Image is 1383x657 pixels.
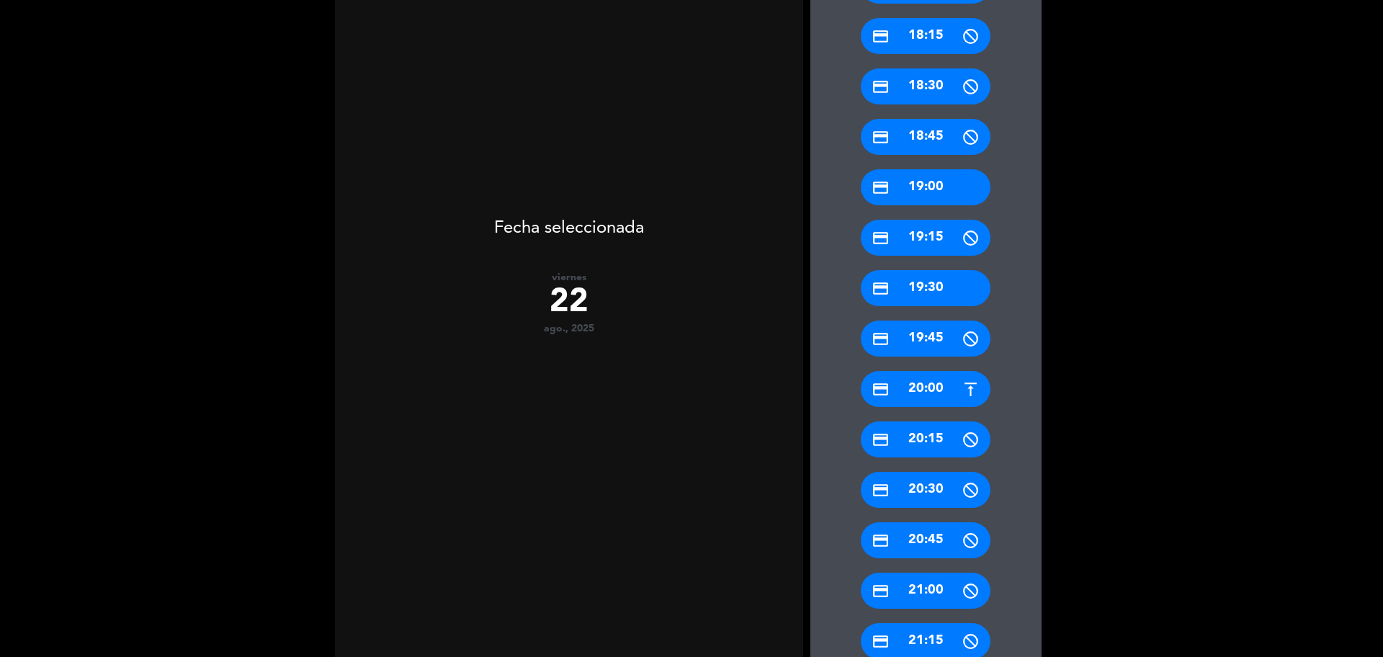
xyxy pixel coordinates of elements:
[872,431,890,449] i: credit_card
[872,582,890,600] i: credit_card
[861,220,990,256] div: 19:15
[872,280,890,298] i: credit_card
[861,270,990,306] div: 19:30
[335,323,803,335] div: ago., 2025
[872,229,890,247] i: credit_card
[872,78,890,96] i: credit_card
[861,169,990,205] div: 19:00
[872,633,890,651] i: credit_card
[872,27,890,45] i: credit_card
[861,573,990,609] div: 21:00
[872,128,890,146] i: credit_card
[335,284,803,323] div: 22
[861,522,990,558] div: 20:45
[861,119,990,155] div: 18:45
[872,330,890,348] i: credit_card
[861,321,990,357] div: 19:45
[872,380,890,398] i: credit_card
[861,68,990,104] div: 18:30
[861,472,990,508] div: 20:30
[872,179,890,197] i: credit_card
[335,272,803,284] div: viernes
[861,18,990,54] div: 18:15
[861,421,990,457] div: 20:15
[335,197,803,243] div: Fecha seleccionada
[872,481,890,499] i: credit_card
[872,532,890,550] i: credit_card
[861,371,990,407] div: 20:00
